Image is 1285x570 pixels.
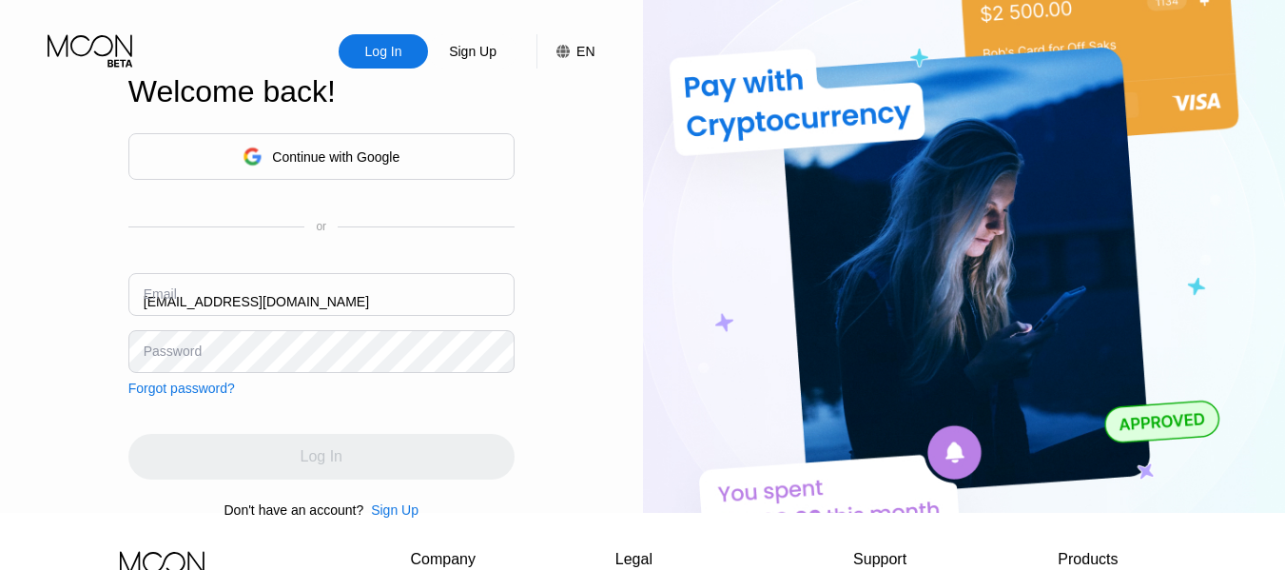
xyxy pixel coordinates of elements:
div: Sign Up [447,42,498,61]
div: Support [853,551,919,568]
div: Email [144,286,177,302]
div: Company [411,551,477,568]
div: Forgot password? [128,381,235,396]
div: or [316,220,326,233]
div: EN [576,44,594,59]
div: Products [1058,551,1118,568]
div: Don't have an account? [224,502,364,518]
div: Log In [339,34,428,69]
div: Sign Up [371,502,419,518]
div: Continue with Google [128,133,515,180]
div: Welcome back! [128,74,515,109]
div: Sign Up [363,502,419,518]
div: EN [536,34,594,69]
div: Log In [363,42,404,61]
div: Continue with Google [272,149,399,165]
div: Sign Up [428,34,517,69]
div: Password [144,344,202,359]
div: Legal [615,551,714,568]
